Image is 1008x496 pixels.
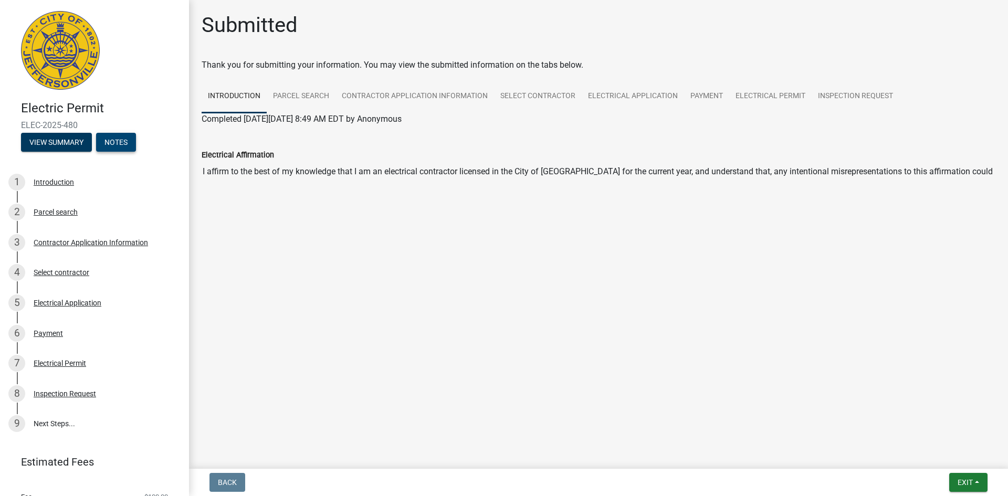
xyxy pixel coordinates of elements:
[34,178,74,186] div: Introduction
[21,120,168,130] span: ELEC-2025-480
[34,330,63,337] div: Payment
[582,80,684,113] a: Electrical Application
[267,80,335,113] a: Parcel search
[729,80,812,113] a: Electrical Permit
[8,234,25,251] div: 3
[21,139,92,147] wm-modal-confirm: Summary
[202,80,267,113] a: Introduction
[34,208,78,216] div: Parcel search
[34,299,101,307] div: Electrical Application
[202,114,402,124] span: Completed [DATE][DATE] 8:49 AM EDT by Anonymous
[8,355,25,372] div: 7
[34,360,86,367] div: Electrical Permit
[8,294,25,311] div: 5
[8,204,25,220] div: 2
[8,451,172,472] a: Estimated Fees
[96,133,136,152] button: Notes
[96,139,136,147] wm-modal-confirm: Notes
[335,80,494,113] a: Contractor Application Information
[21,11,100,90] img: City of Jeffersonville, Indiana
[202,59,995,71] div: Thank you for submitting your information. You may view the submitted information on the tabs below.
[494,80,582,113] a: Select contractor
[684,80,729,113] a: Payment
[8,174,25,191] div: 1
[958,478,973,487] span: Exit
[218,478,237,487] span: Back
[34,239,148,246] div: Contractor Application Information
[202,13,298,38] h1: Submitted
[8,415,25,432] div: 9
[8,385,25,402] div: 8
[21,133,92,152] button: View Summary
[34,390,96,397] div: Inspection Request
[21,101,181,116] h4: Electric Permit
[949,473,988,492] button: Exit
[209,473,245,492] button: Back
[34,269,89,276] div: Select contractor
[8,325,25,342] div: 6
[202,152,274,159] label: Electrical Affirmation
[8,264,25,281] div: 4
[812,80,899,113] a: Inspection Request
